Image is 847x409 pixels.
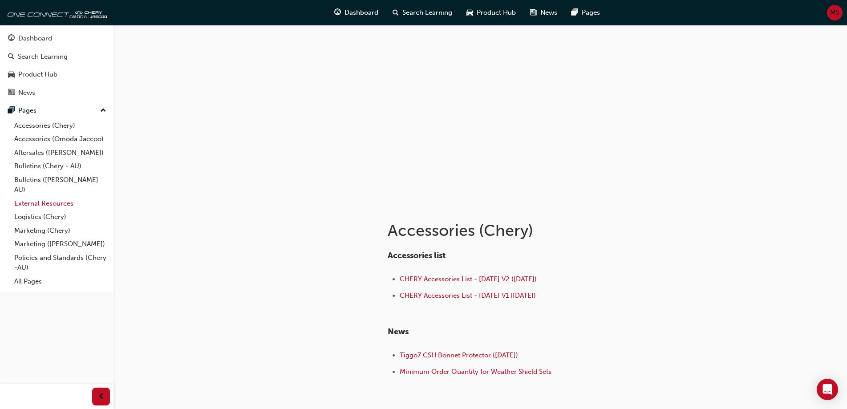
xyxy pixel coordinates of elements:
span: news-icon [530,7,537,18]
span: Pages [582,8,600,18]
div: Search Learning [18,52,68,62]
a: CHERY Accessories List - [DATE] V2 ([DATE]) [400,275,537,283]
a: Marketing (Chery) [11,224,110,238]
span: pages-icon [8,107,15,115]
a: Bulletins (Chery - AU) [11,159,110,173]
img: oneconnect [4,4,107,21]
button: MS [827,5,843,20]
span: up-icon [100,105,106,117]
a: Product Hub [4,66,110,83]
div: News [18,88,35,98]
span: News [388,327,409,336]
button: Pages [4,102,110,119]
a: Policies and Standards (Chery -AU) [11,251,110,275]
a: Dashboard [4,30,110,47]
span: guage-icon [334,7,341,18]
a: Minimum Order Quantity for Weather Shield Sets [400,368,551,376]
span: news-icon [8,89,15,97]
a: car-iconProduct Hub [459,4,523,22]
span: car-icon [8,71,15,79]
span: MS [830,8,839,18]
span: guage-icon [8,35,15,43]
a: pages-iconPages [564,4,607,22]
a: Logistics (Chery) [11,210,110,224]
div: Open Intercom Messenger [817,379,838,400]
span: Search Learning [402,8,452,18]
a: Marketing ([PERSON_NAME]) [11,237,110,251]
a: CHERY Accessories List - [DATE] V1 ([DATE]) [400,292,536,300]
a: guage-iconDashboard [327,4,385,22]
span: search-icon [393,7,399,18]
span: car-icon [466,7,473,18]
h1: Accessories (Chery) [388,221,680,240]
a: Aftersales ([PERSON_NAME]) [11,146,110,160]
div: Dashboard [18,33,52,44]
span: News [540,8,557,18]
a: news-iconNews [523,4,564,22]
a: News [4,85,110,101]
span: prev-icon [98,391,105,402]
span: pages-icon [571,7,578,18]
span: Dashboard [344,8,378,18]
a: Bulletins ([PERSON_NAME] - AU) [11,173,110,197]
span: search-icon [8,53,14,61]
a: All Pages [11,275,110,288]
div: Product Hub [18,69,57,80]
span: Accessories list [388,251,446,260]
a: Search Learning [4,49,110,65]
a: search-iconSearch Learning [385,4,459,22]
a: External Resources [11,197,110,211]
button: DashboardSearch LearningProduct HubNews [4,28,110,102]
a: Tiggo7 CSH Bonnet Protector ([DATE]) [400,351,518,359]
div: Pages [18,105,36,116]
span: Product Hub [477,8,516,18]
a: Accessories (Omoda Jaecoo) [11,132,110,146]
a: Accessories (Chery) [11,119,110,133]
